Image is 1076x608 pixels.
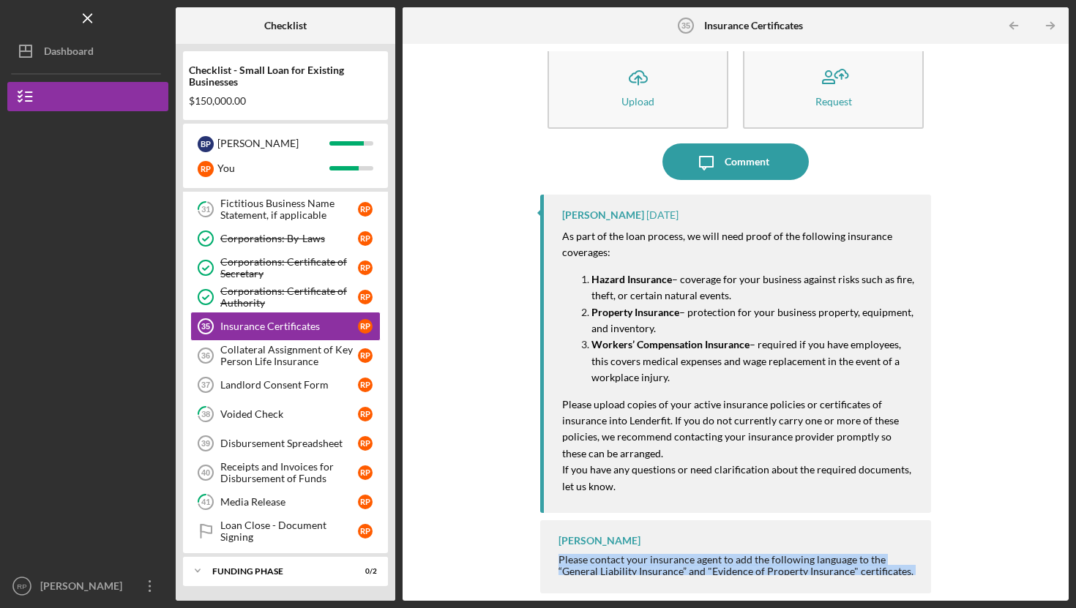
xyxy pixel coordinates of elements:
[358,231,373,246] div: R P
[220,256,358,279] div: Corporations: Certificate of Secretary
[217,131,329,156] div: [PERSON_NAME]
[190,253,381,282] a: Corporations: Certificate of SecretaryRP
[220,519,358,543] div: Loan Close - Document Signing
[37,571,132,604] div: [PERSON_NAME]
[351,567,377,576] div: 0 / 2
[704,20,803,31] b: Insurance Certificates
[190,341,381,370] a: 36Collateral Assignment of Key Person Life InsuranceRP
[190,429,381,458] a: 39Disbursement SpreadsheetRP
[190,195,381,224] a: 31Fictitious Business Name Statement, if applicableRP
[562,209,644,221] div: [PERSON_NAME]
[190,487,381,517] a: 41Media ReleaseRP
[190,458,381,487] a: 40Receipts and Invoices for Disbursement of FundsRP
[358,495,373,509] div: R P
[198,161,214,177] div: R P
[591,273,672,285] mark: Hazard Insurance
[17,582,26,590] text: RP
[189,95,382,107] div: $150,000.00
[646,209,679,221] time: 2025-10-06 20:36
[358,436,373,451] div: R P
[201,322,210,331] tspan: 35
[201,498,210,507] tspan: 41
[725,143,769,180] div: Comment
[591,306,916,334] mark: – protection for your business property, equipment, and inventory.
[220,461,358,484] div: Receipts and Invoices for Disbursement of Funds
[562,463,914,492] mark: If you have any questions or need clarification about the required documents, let us know.
[190,399,381,429] a: 38Voided CheckRP
[201,439,210,448] tspan: 39
[815,96,852,107] div: Request
[190,224,381,253] a: Corporations: By-LawsRP
[358,290,373,304] div: R P
[220,198,358,221] div: Fictitious Business Name Statement, if applicable
[358,378,373,392] div: R P
[220,344,358,367] div: Collateral Assignment of Key Person Life Insurance
[358,202,373,217] div: R P
[358,524,373,538] div: R P
[7,37,168,66] button: Dashboard
[201,351,210,360] tspan: 36
[358,348,373,363] div: R P
[190,370,381,399] a: 37Landlord Consent FormRP
[217,156,329,181] div: You
[201,380,210,389] tspan: 37
[7,571,168,601] button: RP[PERSON_NAME]
[201,410,210,419] tspan: 38
[591,273,916,301] mark: – coverage for your business against risks such as fire, theft, or certain natural events.
[220,438,358,449] div: Disbursement Spreadsheet
[562,230,894,258] mark: As part of the loan process, we will need proof of the following insurance coverages:
[212,567,340,576] div: Funding Phase
[591,306,679,318] mark: Property Insurance
[548,45,728,129] button: Upload
[198,136,214,152] div: B P
[264,20,307,31] b: Checklist
[190,312,381,341] a: 35Insurance CertificatesRP
[220,233,358,244] div: Corporations: By-Laws
[190,517,381,546] a: Loan Close - Document SigningRP
[591,338,903,383] mark: – required if you have employees, this covers medical expenses and wage replacement in the event ...
[558,535,640,547] div: [PERSON_NAME]
[562,398,901,459] mark: Please upload copies of your active insurance policies or certificates of insurance into Lenderfi...
[358,465,373,480] div: R P
[220,408,358,420] div: Voided Check
[201,468,210,477] tspan: 40
[44,37,94,70] div: Dashboard
[621,96,654,107] div: Upload
[662,143,809,180] button: Comment
[189,64,382,88] div: Checklist - Small Loan for Existing Businesses
[220,320,358,332] div: Insurance Certificates
[358,319,373,334] div: R P
[220,285,358,309] div: Corporations: Certificate of Authority
[591,338,750,350] mark: Workers’ Compensation Insurance
[220,496,358,508] div: Media Release
[201,205,210,214] tspan: 31
[190,282,381,312] a: Corporations: Certificate of AuthorityRP
[358,260,373,275] div: R P
[358,407,373,421] div: R P
[681,21,690,30] tspan: 35
[220,379,358,391] div: Landlord Consent Form
[743,45,924,129] button: Request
